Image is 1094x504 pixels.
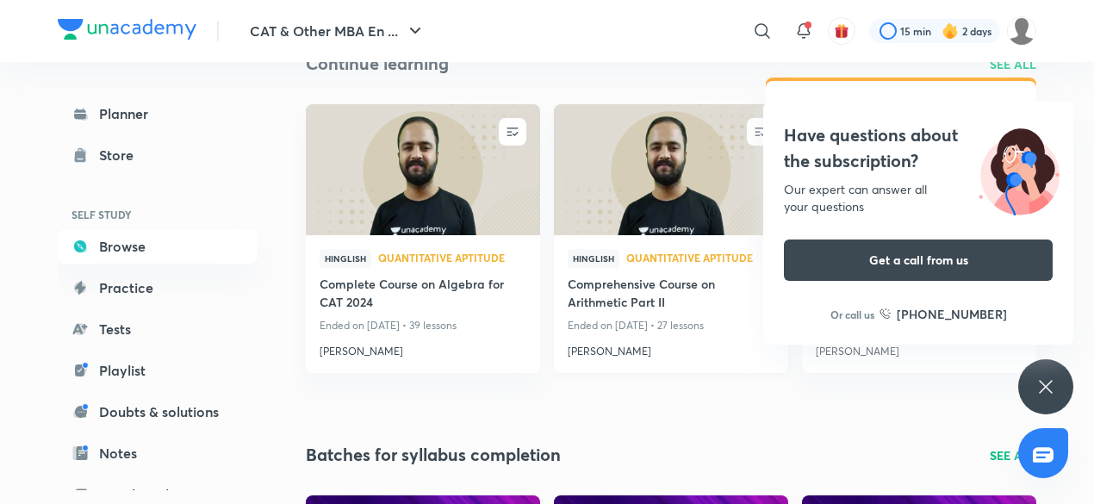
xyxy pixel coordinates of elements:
img: Varun Ramnath [1007,16,1036,46]
a: Quantitative Aptitude [626,252,774,264]
a: Browse [58,229,258,264]
h2: Batches for syllabus completion [306,442,561,468]
img: Company Logo [58,19,196,40]
p: Ended on [DATE] • 27 lessons [568,314,774,337]
button: CAT & Other MBA En ... [239,14,436,48]
a: [PERSON_NAME] [816,337,1023,359]
span: Hinglish [568,249,619,268]
a: Complete Course on Algebra for CAT 2024 [320,275,526,314]
p: Ended on [DATE] • 39 lessons [320,314,526,337]
p: Or call us [830,307,874,322]
img: new-thumbnail [551,103,790,236]
span: Quantitative Aptitude [626,252,774,263]
a: Store [58,138,258,172]
img: new-thumbnail [303,103,542,236]
img: ttu_illustration_new.svg [965,122,1073,215]
h5: Add your e-mail [786,98,1016,119]
a: Quantitative Aptitude [378,252,526,264]
a: Comprehensive Course on Arithmetic Part II [568,275,774,314]
a: Company Logo [58,19,196,44]
img: streak [942,22,959,40]
a: [PERSON_NAME] [568,337,774,359]
a: [PHONE_NUMBER] [880,305,1007,323]
a: SEE ALL [990,55,1036,73]
h2: Continue learning [306,51,449,77]
a: new-thumbnail [306,104,540,235]
span: Quantitative Aptitude [378,252,526,263]
h4: Have questions about the subscription? [784,122,1053,174]
a: Notes [58,436,258,470]
a: Tests [58,312,258,346]
div: Store [99,145,144,165]
div: Our expert can answer all your questions [784,181,1053,215]
h6: SELF STUDY [58,200,258,229]
a: Practice [58,271,258,305]
h6: [PHONE_NUMBER] [897,305,1007,323]
a: new-thumbnail [554,104,788,235]
img: avatar [834,23,849,39]
a: Planner [58,96,258,131]
button: Get a call from us [784,240,1053,281]
a: SEE ALL [990,446,1036,464]
a: Playlist [58,353,258,388]
a: Doubts & solutions [58,395,258,429]
a: [PERSON_NAME] [320,337,526,359]
span: Hinglish [320,249,371,268]
button: avatar [828,17,855,45]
